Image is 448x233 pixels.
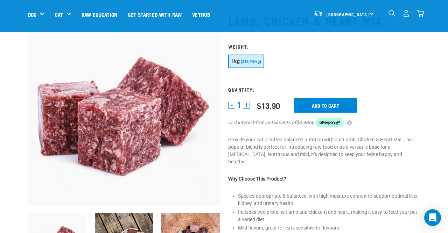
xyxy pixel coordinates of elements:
[294,98,357,113] input: Add to cart
[122,0,187,28] a: Get started with Raw
[257,101,280,110] div: $13.90
[228,176,286,182] strong: Why Choose This Product?
[417,10,424,17] img: home-icon@2x.png
[327,13,369,15] span: [GEOGRAPHIC_DATA]
[187,0,215,28] a: Vethub
[238,224,420,232] li: Mild flavors, great for cats sensitive to flavours
[55,10,63,19] a: Cat
[237,101,241,109] span: 1
[238,192,420,207] li: Species-appropriate & balanced, with high moisture content to support optimal liver, kidney, and ...
[228,87,420,92] h3: Quantity:
[28,14,220,206] img: 1124 Lamb Chicken Heart Mix 01
[228,136,420,165] p: Provide your cat or kitten balanced nutrition with our Lamb, Chicken & Heart Mix. This popular bl...
[388,10,395,16] img: home-icon-1@2x.png
[231,58,240,64] span: 1kg
[241,59,261,64] span: ($13.90/kg)
[402,10,410,17] img: user.png
[316,118,344,128] img: Afterpay
[424,209,441,226] div: Open Intercom Messenger
[228,102,235,109] button: -
[228,118,420,128] div: or 4 interest-free instalments of by
[238,209,420,223] li: Includes two proteins (lamb and chicken) and heart, making it easy to feed your pet a varied diet
[28,10,36,19] a: Dog
[228,55,264,68] button: 1kg ($13.90/kg)
[314,10,323,16] img: van-moving.png
[296,119,309,126] span: $3.48
[228,44,420,49] h3: Weight:
[243,102,250,109] button: +
[76,0,122,28] a: Raw Education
